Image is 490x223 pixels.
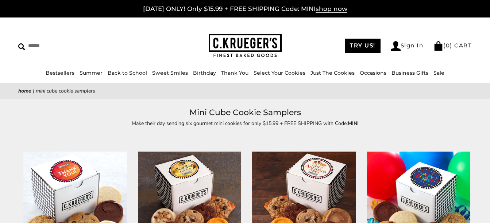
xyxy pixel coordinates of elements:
[36,87,95,94] span: Mini Cube Cookie Samplers
[316,5,347,13] span: shop now
[29,106,461,119] h1: Mini Cube Cookie Samplers
[391,70,428,76] a: Business Gifts
[391,41,401,51] img: Account
[152,70,188,76] a: Sweet Smiles
[80,70,103,76] a: Summer
[446,42,450,49] span: 0
[46,70,74,76] a: Bestsellers
[254,70,305,76] a: Select Your Cookies
[108,70,147,76] a: Back to School
[77,119,413,128] p: Make their day sending six gourmet mini cookies for only $15.99 + FREE SHIPPING with Code:
[345,39,381,53] a: TRY US!
[18,43,25,50] img: Search
[18,87,31,94] a: Home
[433,41,443,51] img: Bag
[209,34,282,58] img: C.KRUEGER'S
[143,5,347,13] a: [DATE] ONLY! Only $15.99 + FREE SHIPPING Code: MINIshop now
[348,120,359,127] strong: MINI
[433,42,472,49] a: (0) CART
[33,87,34,94] span: |
[310,70,355,76] a: Just The Cookies
[391,41,424,51] a: Sign In
[18,40,123,51] input: Search
[18,87,472,95] nav: breadcrumbs
[193,70,216,76] a: Birthday
[433,70,444,76] a: Sale
[360,70,386,76] a: Occasions
[221,70,248,76] a: Thank You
